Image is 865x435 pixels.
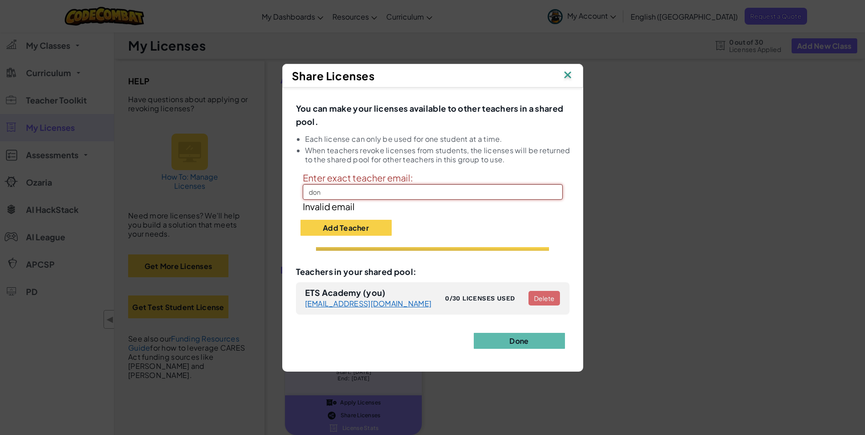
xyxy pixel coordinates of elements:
button: Done [474,333,565,349]
span: You can make your licenses available to other teachers in a shared pool. [296,103,564,127]
li: Each license can only be used for one student at a time. [305,135,579,144]
span: Teachers in your shared pool: [296,266,417,277]
span: Invalid email [303,201,355,212]
img: IconClose.svg [562,69,574,83]
li: When teachers revoke licenses from students, the licenses will be returned to the shared pool for... [305,146,579,164]
a: [EMAIL_ADDRESS][DOMAIN_NAME] [305,298,432,309]
span: Share Licenses [292,69,375,83]
span: 0/30 licenses used [445,294,515,302]
span: ETS Academy (you) [305,287,432,298]
span: Enter exact teacher email: [303,172,413,183]
button: Add Teacher [300,220,392,236]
